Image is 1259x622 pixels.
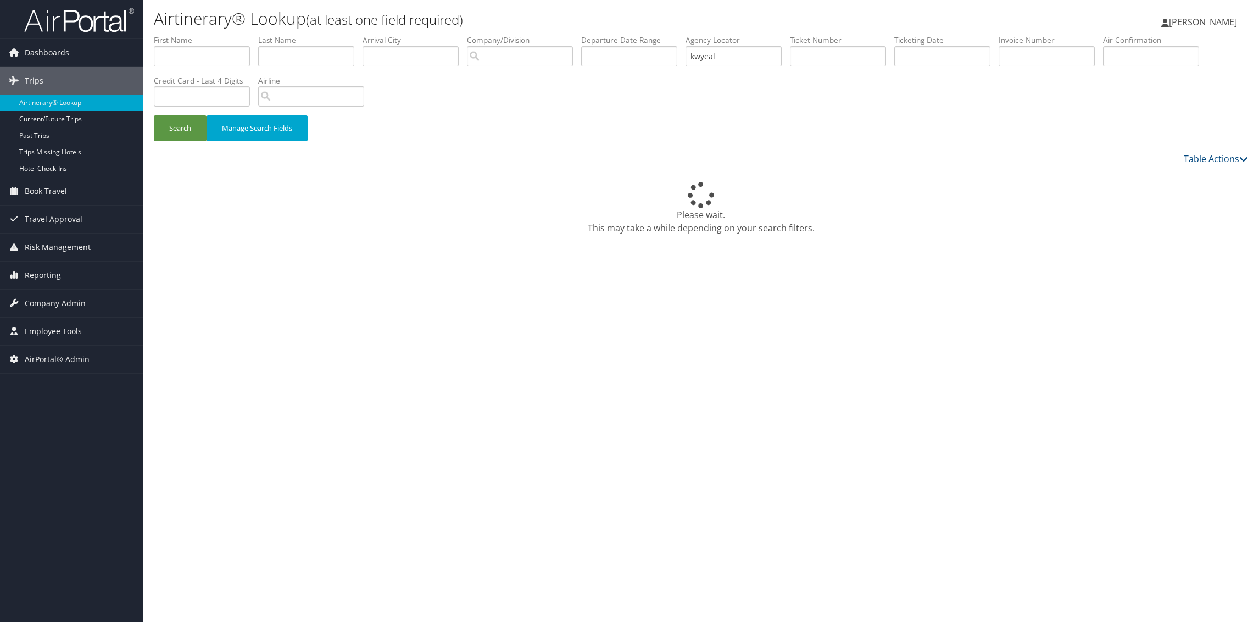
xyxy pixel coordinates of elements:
[154,35,258,46] label: First Name
[154,115,207,141] button: Search
[1103,35,1207,46] label: Air Confirmation
[25,177,67,205] span: Book Travel
[1161,5,1248,38] a: [PERSON_NAME]
[581,35,686,46] label: Departure Date Range
[1184,153,1248,165] a: Table Actions
[25,262,61,289] span: Reporting
[25,346,90,373] span: AirPortal® Admin
[154,182,1248,235] div: Please wait. This may take a while depending on your search filters.
[790,35,894,46] label: Ticket Number
[25,318,82,345] span: Employee Tools
[999,35,1103,46] label: Invoice Number
[154,75,258,86] label: Credit Card - Last 4 Digits
[258,35,363,46] label: Last Name
[894,35,999,46] label: Ticketing Date
[25,67,43,95] span: Trips
[306,10,463,29] small: (at least one field required)
[25,290,86,317] span: Company Admin
[686,35,790,46] label: Agency Locator
[258,75,372,86] label: Airline
[1169,16,1237,28] span: [PERSON_NAME]
[25,234,91,261] span: Risk Management
[154,7,883,30] h1: Airtinerary® Lookup
[467,35,581,46] label: Company/Division
[25,206,82,233] span: Travel Approval
[25,39,69,66] span: Dashboards
[24,7,134,33] img: airportal-logo.png
[207,115,308,141] button: Manage Search Fields
[363,35,467,46] label: Arrival City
